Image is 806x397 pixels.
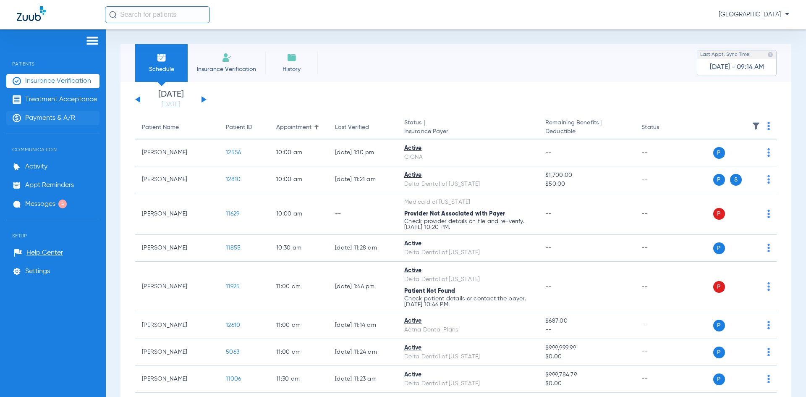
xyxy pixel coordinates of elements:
[135,366,219,393] td: [PERSON_NAME]
[713,281,725,293] span: P
[635,262,691,312] td: --
[328,339,398,366] td: [DATE] 11:24 AM
[270,339,328,366] td: 11:00 AM
[226,284,240,289] span: 11925
[730,174,742,186] span: S
[545,326,628,334] span: --
[226,176,241,182] span: 12810
[328,139,398,166] td: [DATE] 1:10 PM
[545,180,628,189] span: $50.00
[545,284,552,289] span: --
[135,193,219,235] td: [PERSON_NAME]
[713,347,725,358] span: P
[276,123,322,132] div: Appointment
[135,339,219,366] td: [PERSON_NAME]
[58,200,67,208] span: 4
[25,181,74,189] span: Appt Reminders
[404,371,532,379] div: Active
[545,379,628,388] span: $0.00
[404,248,532,257] div: Delta Dental of [US_STATE]
[713,320,725,331] span: P
[767,148,770,157] img: group-dot-blue.svg
[713,174,725,186] span: P
[270,235,328,262] td: 10:30 AM
[335,123,369,132] div: Last Verified
[545,352,628,361] span: $0.00
[226,150,241,155] span: 12556
[146,100,196,109] a: [DATE]
[767,175,770,184] img: group-dot-blue.svg
[635,166,691,193] td: --
[767,321,770,329] img: group-dot-blue.svg
[328,262,398,312] td: [DATE] 1:46 PM
[335,123,391,132] div: Last Verified
[270,166,328,193] td: 10:00 AM
[25,267,50,276] span: Settings
[226,211,239,217] span: 11629
[270,193,328,235] td: 10:00 AM
[767,282,770,291] img: group-dot-blue.svg
[713,373,725,385] span: P
[545,371,628,379] span: $999,784.79
[713,242,725,254] span: P
[328,193,398,235] td: --
[635,312,691,339] td: --
[700,50,751,59] span: Last Appt. Sync Time:
[272,65,311,74] span: History
[404,198,532,207] div: Medicaid of [US_STATE]
[545,211,552,217] span: --
[545,317,628,326] span: $687.00
[135,262,219,312] td: [PERSON_NAME]
[226,349,239,355] span: 5063
[135,166,219,193] td: [PERSON_NAME]
[105,6,210,23] input: Search for patients
[404,239,532,248] div: Active
[194,65,259,74] span: Insurance Verification
[25,163,47,171] span: Activity
[146,90,196,109] li: [DATE]
[17,6,46,21] img: Zuub Logo
[635,366,691,393] td: --
[222,53,232,63] img: Manual Insurance Verification
[545,344,628,352] span: $999,999.99
[545,245,552,251] span: --
[404,144,532,153] div: Active
[635,235,691,262] td: --
[545,127,628,136] span: Deductible
[767,375,770,383] img: group-dot-blue.svg
[157,53,167,63] img: Schedule
[404,180,532,189] div: Delta Dental of [US_STATE]
[404,266,532,275] div: Active
[710,63,764,71] span: [DATE] - 09:14 AM
[767,210,770,218] img: group-dot-blue.svg
[404,352,532,361] div: Delta Dental of [US_STATE]
[226,123,252,132] div: Patient ID
[404,344,532,352] div: Active
[404,275,532,284] div: Delta Dental of [US_STATE]
[404,317,532,326] div: Active
[25,114,75,122] span: Payments & A/R
[404,171,532,180] div: Active
[635,193,691,235] td: --
[713,147,725,159] span: P
[142,123,179,132] div: Patient Name
[328,235,398,262] td: [DATE] 11:28 AM
[14,249,63,257] a: Help Center
[767,244,770,252] img: group-dot-blue.svg
[270,139,328,166] td: 10:00 AM
[713,208,725,220] span: P
[25,200,55,208] span: Messages
[404,127,532,136] span: Insurance Payer
[25,77,91,85] span: Insurance Verification
[135,235,219,262] td: [PERSON_NAME]
[226,376,241,382] span: 11006
[6,134,99,152] span: Communication
[276,123,311,132] div: Appointment
[135,139,219,166] td: [PERSON_NAME]
[545,150,552,155] span: --
[328,366,398,393] td: [DATE] 11:23 AM
[226,123,263,132] div: Patient ID
[404,379,532,388] div: Delta Dental of [US_STATE]
[767,348,770,356] img: group-dot-blue.svg
[25,95,97,104] span: Treatment Acceptance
